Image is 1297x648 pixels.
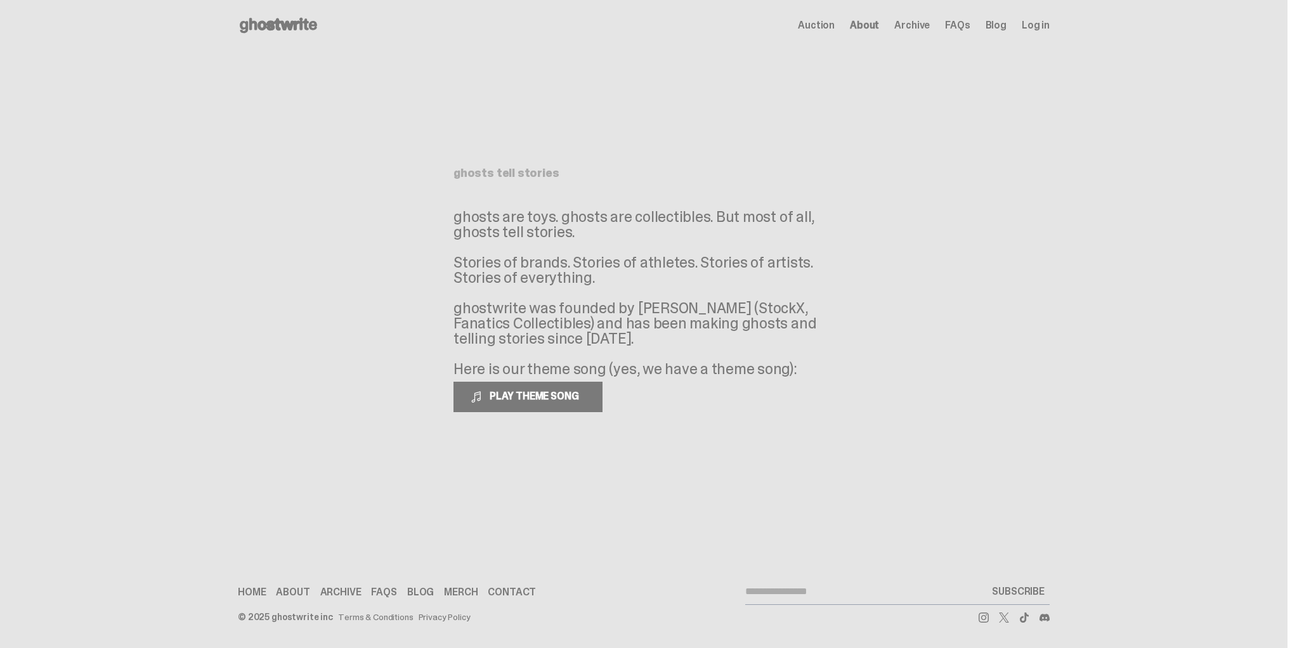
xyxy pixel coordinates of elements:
a: About [276,587,310,597]
a: Auction [798,20,835,30]
a: Archive [320,587,362,597]
h1: ghosts tell stories [453,167,834,179]
a: Blog [986,20,1007,30]
a: FAQs [371,587,396,597]
a: Privacy Policy [419,612,471,621]
a: About [850,20,879,30]
div: © 2025 ghostwrite inc [238,612,333,621]
a: Blog [407,587,434,597]
p: ghosts are toys. ghosts are collectibles. But most of all, ghosts tell stories. Stories of brands... [453,209,834,377]
a: Archive [894,20,930,30]
a: Terms & Conditions [338,612,413,621]
a: Merch [444,587,478,597]
a: Contact [488,587,536,597]
a: Log in [1022,20,1050,30]
a: Home [238,587,266,597]
a: FAQs [945,20,970,30]
button: PLAY THEME SONG [453,382,603,412]
button: SUBSCRIBE [987,579,1050,604]
span: PLAY THEME SONG [485,389,587,403]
